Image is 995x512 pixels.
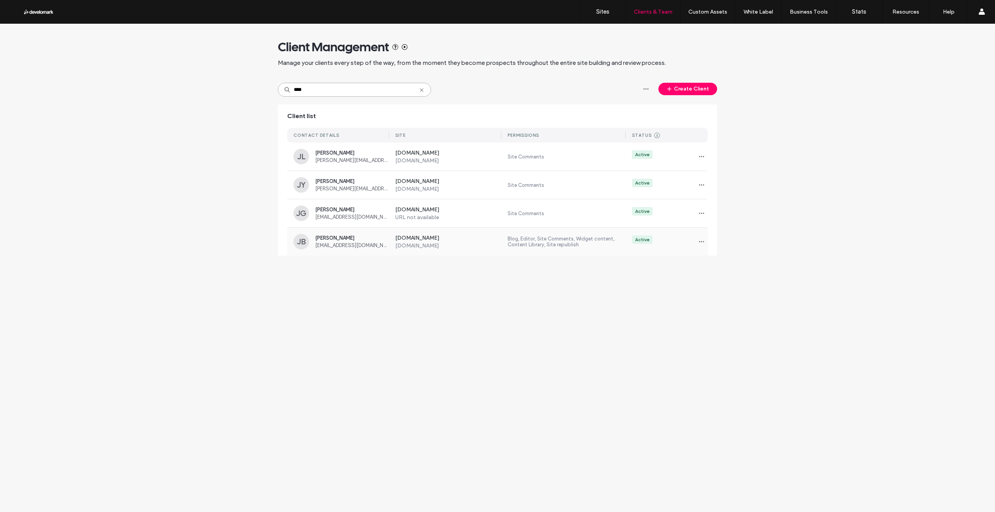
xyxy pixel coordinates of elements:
a: JL[PERSON_NAME][PERSON_NAME][EMAIL_ADDRESS][DOMAIN_NAME][DOMAIN_NAME][DOMAIN_NAME]Site CommentsAc... [287,143,708,171]
span: [PERSON_NAME] [315,150,389,156]
label: [DOMAIN_NAME] [395,242,502,249]
label: URL not available [395,214,502,221]
span: [EMAIL_ADDRESS][DOMAIN_NAME] [315,214,389,220]
div: JG [293,205,309,221]
div: Active [635,179,649,186]
span: Manage your clients every step of the way, from the moment they become prospects throughout the e... [278,59,666,67]
label: Site Comments [508,182,626,188]
label: Custom Assets [688,9,727,15]
div: JY [293,177,309,193]
label: Blog, Editor, Site Comments, Widget content, Content Library, Site republish [508,236,626,247]
span: [PERSON_NAME] [315,207,389,212]
div: Active [635,151,649,158]
span: Client Management [278,39,389,55]
div: SITE [395,132,406,138]
label: Sites [596,8,609,15]
a: JB[PERSON_NAME][EMAIL_ADDRESS][DOMAIN_NAME][DOMAIN_NAME][DOMAIN_NAME]Blog, Editor, Site Comments,... [287,228,708,256]
div: Active [635,236,649,243]
div: STATUS [632,132,652,138]
span: [PERSON_NAME][EMAIL_ADDRESS][DOMAIN_NAME] [315,186,389,192]
button: Create Client [658,83,717,95]
label: Clients & Team [634,9,672,15]
label: [DOMAIN_NAME] [395,157,502,164]
div: JB [293,234,309,249]
div: CONTACT DETAILS [293,132,339,138]
label: Resources [892,9,919,15]
span: Help [18,5,34,12]
label: Site Comments [508,154,626,160]
div: Active [635,208,649,215]
span: [PERSON_NAME][EMAIL_ADDRESS][DOMAIN_NAME] [315,157,389,163]
a: JG[PERSON_NAME][EMAIL_ADDRESS][DOMAIN_NAME][DOMAIN_NAME]URL not availableSite CommentsActive [287,199,708,228]
label: Business Tools [790,9,828,15]
label: [DOMAIN_NAME] [395,235,502,242]
label: [DOMAIN_NAME] [395,178,502,186]
label: White Label [744,9,773,15]
label: [DOMAIN_NAME] [395,186,502,192]
label: [DOMAIN_NAME] [395,150,502,157]
span: Client list [287,112,316,120]
div: JL [293,149,309,164]
span: [EMAIL_ADDRESS][DOMAIN_NAME] [315,242,389,248]
div: PERMISSIONS [508,132,539,138]
label: [DOMAIN_NAME] [395,206,502,214]
a: JY[PERSON_NAME][PERSON_NAME][EMAIL_ADDRESS][DOMAIN_NAME][DOMAIN_NAME][DOMAIN_NAME]Site CommentsAc... [287,171,708,199]
label: Help [943,9,955,15]
span: [PERSON_NAME] [315,235,389,241]
span: [PERSON_NAME] [315,178,389,184]
label: Site Comments [508,211,626,216]
label: Stats [852,8,866,15]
